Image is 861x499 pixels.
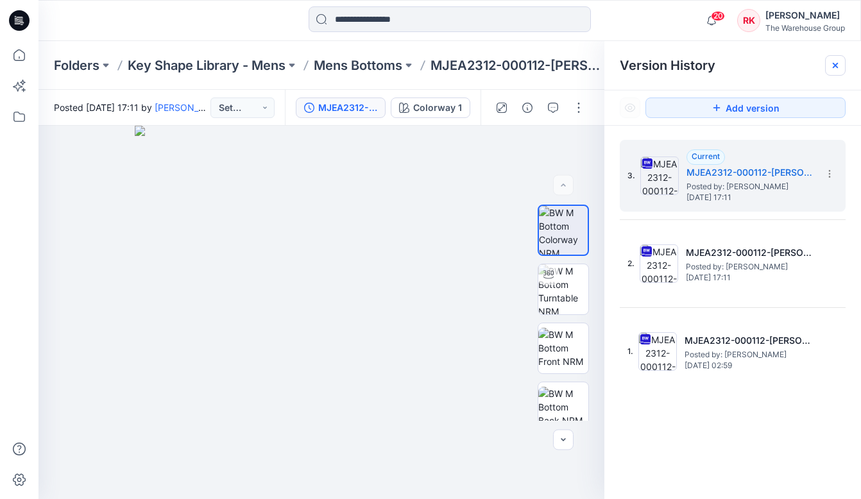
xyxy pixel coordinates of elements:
span: Posted by: Kathika Sarkar [685,348,813,361]
img: BW M Bottom Turntable NRM [538,264,588,314]
h5: MJEA2312-000112-JEAN HHM SLIM 77 - 107 [686,165,815,180]
a: [PERSON_NAME] [155,102,227,113]
button: Show Hidden Versions [620,97,640,118]
a: Key Shape Library - Mens [128,56,286,74]
a: Folders [54,56,99,74]
div: MJEA2312-000112-JEAN HHM SLIM 77 - 107 [318,101,377,115]
h5: MJEA2312-000112-JEAN HHM SLIM 77 - 107 [686,245,814,260]
p: MJEA2312-000112-[PERSON_NAME] HHM SLIM 77 - 107 [430,56,604,74]
span: 3. [627,170,635,182]
div: The Warehouse Group [765,23,845,33]
img: MJEA2312-000112-JEAN HHM SLIM 77 - 107 [640,244,678,283]
span: [DATE] 02:59 [685,361,813,370]
div: RK [737,9,760,32]
span: Posted by: Kathika Sarkar [686,260,814,273]
span: Version History [620,58,715,73]
button: Close [830,60,840,71]
span: Posted [DATE] 17:11 by [54,101,210,114]
button: Colorway 1 [391,97,470,118]
span: [DATE] 17:11 [686,193,815,202]
span: 20 [711,11,725,21]
img: eyJhbGciOiJIUzI1NiIsImtpZCI6IjAiLCJzbHQiOiJzZXMiLCJ0eXAiOiJKV1QifQ.eyJkYXRhIjp7InR5cGUiOiJzdG9yYW... [135,126,508,499]
span: Posted by: Kathika Sarkar [686,180,815,193]
img: MJEA2312-000112-JEAN HHM SLIM 77 - 107 [640,156,679,195]
button: MJEA2312-000112-[PERSON_NAME] HHM SLIM 77 - 107 [296,97,386,118]
button: Details [517,97,538,118]
img: BW M Bottom Front NRM [538,328,588,368]
img: BW M Bottom Colorway NRM [539,206,588,255]
a: Mens Bottoms [314,56,402,74]
div: [PERSON_NAME] [765,8,845,23]
button: Add version [645,97,846,118]
span: Current [692,151,720,161]
img: BW M Bottom Back NRM [538,387,588,427]
h5: MJEA2312-000112-JEAN HHM SLIM 77 - 107 [685,333,813,348]
span: [DATE] 17:11 [686,273,814,282]
span: 1. [627,346,633,357]
div: Colorway 1 [413,101,462,115]
img: MJEA2312-000112-JEAN HHM SLIM 77 - 107 [638,332,677,371]
span: 2. [627,258,635,269]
